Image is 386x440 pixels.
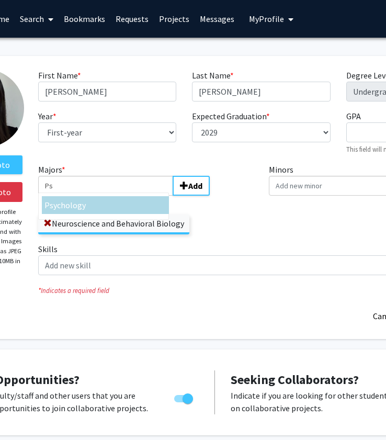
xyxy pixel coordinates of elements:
[346,110,361,122] label: GPA
[154,1,195,37] a: Projects
[195,1,240,37] a: Messages
[38,215,189,232] label: Neuroscience and Behavioral Biology
[188,180,202,191] b: Add
[249,14,284,24] span: My Profile
[170,389,199,405] div: Toggle
[192,110,270,122] label: Expected Graduation
[38,110,56,122] label: Year
[15,1,59,37] a: Search
[8,393,44,432] iframe: Chat
[231,371,359,388] span: Seeking Collaborators?
[53,200,86,210] span: ychology
[38,69,81,82] label: First Name
[173,176,210,196] button: Majors*Psychology
[59,1,110,37] a: Bookmarks
[44,200,53,210] span: Ps
[110,1,154,37] a: Requests
[38,163,254,196] label: Majors
[38,176,173,196] input: Majors*PsychologyAdd
[192,69,234,82] label: Last Name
